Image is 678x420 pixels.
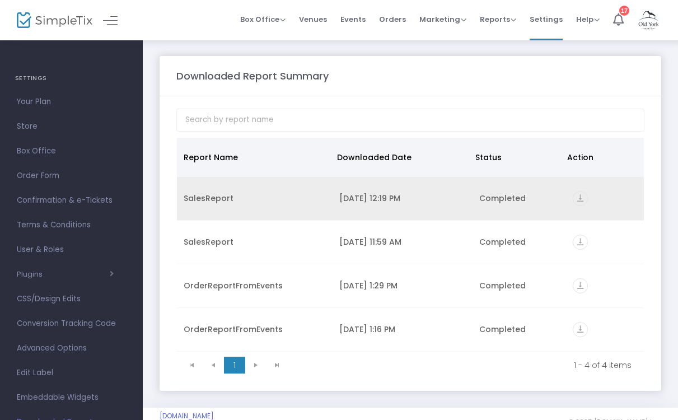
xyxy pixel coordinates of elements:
m-panel-title: Downloaded Report Summary [176,68,329,83]
span: Order Form [17,169,126,183]
a: vertical_align_bottom [573,282,588,293]
span: User & Roles [17,242,126,257]
div: 5/22/2025 1:16 PM [339,324,466,335]
a: vertical_align_bottom [573,325,588,337]
span: Venues [299,5,327,34]
div: SalesReport [184,236,326,248]
div: 17 [619,6,629,16]
th: Downloaded Date [330,138,469,177]
th: Report Name [177,138,330,177]
div: 9/18/2025 12:19 PM [339,193,466,204]
span: Advanced Options [17,341,126,356]
span: Embeddable Widgets [17,390,126,405]
div: OrderReportFromEvents [184,280,326,291]
span: Marketing [419,14,466,25]
div: https://go.SimpleTix.com/yk4tm [573,191,637,206]
div: Completed [479,236,559,248]
div: 9/18/2025 11:59 AM [339,236,466,248]
div: https://go.SimpleTix.com/cnf3x [573,322,637,337]
div: https://go.SimpleTix.com/i99sn [573,278,637,293]
span: Page 1 [224,357,245,374]
span: Store [17,119,126,134]
h4: SETTINGS [15,67,128,90]
div: OrderReportFromEvents [184,324,326,335]
span: Reports [480,14,516,25]
span: Orders [379,5,406,34]
a: vertical_align_bottom [573,238,588,249]
kendo-pager-info: 1 - 4 of 4 items [296,360,632,371]
span: Box Office [17,144,126,158]
div: Completed [479,280,559,291]
span: Conversion Tracking Code [17,316,126,331]
i: vertical_align_bottom [573,235,588,250]
i: vertical_align_bottom [573,322,588,337]
div: Completed [479,193,559,204]
th: Status [469,138,560,177]
div: SalesReport [184,193,326,204]
span: CSS/Design Edits [17,292,126,306]
th: Action [560,138,637,177]
span: Your Plan [17,95,126,109]
span: Box Office [240,14,286,25]
i: vertical_align_bottom [573,191,588,206]
button: Plugins [17,270,114,279]
span: Help [576,14,600,25]
span: Settings [530,5,563,34]
i: vertical_align_bottom [573,278,588,293]
div: 5/22/2025 1:29 PM [339,280,466,291]
div: Data table [177,138,644,352]
span: Events [340,5,366,34]
span: Terms & Conditions [17,218,126,232]
a: vertical_align_bottom [573,194,588,206]
div: Completed [479,324,559,335]
span: Confirmation & e-Tickets [17,193,126,208]
input: Search by report name [176,109,644,132]
span: Edit Label [17,366,126,380]
div: https://go.SimpleTix.com/zq6f1 [573,235,637,250]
